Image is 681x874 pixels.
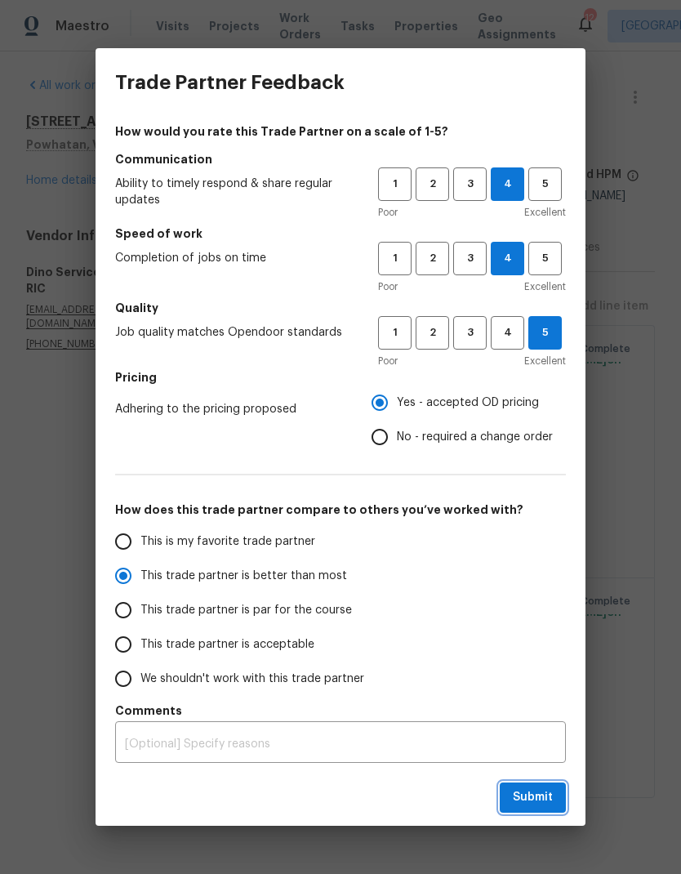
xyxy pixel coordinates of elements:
[378,279,398,295] span: Poor
[380,175,410,194] span: 1
[492,249,523,268] span: 4
[115,401,345,417] span: Adhering to the pricing proposed
[115,225,566,242] h5: Speed of work
[491,167,524,201] button: 4
[513,787,553,808] span: Submit
[492,175,523,194] span: 4
[528,242,562,275] button: 5
[115,369,566,386] h5: Pricing
[455,175,485,194] span: 3
[524,353,566,369] span: Excellent
[380,323,410,342] span: 1
[140,636,314,653] span: This trade partner is acceptable
[115,502,566,518] h5: How does this trade partner compare to others you’ve worked with?
[528,316,562,350] button: 5
[453,242,487,275] button: 3
[524,204,566,221] span: Excellent
[380,249,410,268] span: 1
[524,279,566,295] span: Excellent
[417,249,447,268] span: 2
[378,353,398,369] span: Poor
[397,395,539,412] span: Yes - accepted OD pricing
[115,524,566,696] div: How does this trade partner compare to others you’ve worked with?
[115,300,566,316] h5: Quality
[397,429,553,446] span: No - required a change order
[115,123,566,140] h4: How would you rate this Trade Partner on a scale of 1-5?
[491,316,524,350] button: 4
[372,386,566,454] div: Pricing
[455,323,485,342] span: 3
[378,242,412,275] button: 1
[500,783,566,813] button: Submit
[492,323,523,342] span: 4
[378,316,412,350] button: 1
[416,316,449,350] button: 2
[417,175,447,194] span: 2
[115,151,566,167] h5: Communication
[491,242,524,275] button: 4
[455,249,485,268] span: 3
[140,671,364,688] span: We shouldn't work with this trade partner
[416,242,449,275] button: 2
[453,316,487,350] button: 3
[529,323,561,342] span: 5
[378,204,398,221] span: Poor
[416,167,449,201] button: 2
[115,176,352,208] span: Ability to timely respond & share regular updates
[115,324,352,341] span: Job quality matches Opendoor standards
[115,250,352,266] span: Completion of jobs on time
[530,175,560,194] span: 5
[140,602,352,619] span: This trade partner is par for the course
[528,167,562,201] button: 5
[453,167,487,201] button: 3
[140,568,347,585] span: This trade partner is better than most
[530,249,560,268] span: 5
[115,71,345,94] h3: Trade Partner Feedback
[115,702,566,719] h5: Comments
[140,533,315,551] span: This is my favorite trade partner
[417,323,447,342] span: 2
[378,167,412,201] button: 1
